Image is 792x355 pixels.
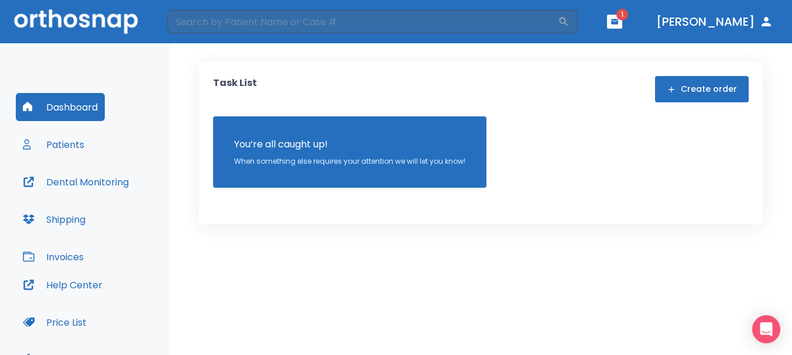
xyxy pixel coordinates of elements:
button: Dental Monitoring [16,168,136,196]
button: [PERSON_NAME] [652,11,778,32]
button: Help Center [16,271,109,299]
span: 1 [616,9,628,20]
button: Dashboard [16,93,105,121]
button: Price List [16,308,94,336]
img: Orthosnap [14,9,138,33]
button: Create order [655,76,749,102]
input: Search by Patient Name or Case # [167,10,558,33]
p: Task List [213,76,257,102]
div: Open Intercom Messenger [752,315,780,343]
button: Patients [16,130,91,158]
p: When something else requires your attention we will let you know! [234,156,465,167]
button: Shipping [16,205,92,233]
button: Invoices [16,243,91,271]
p: You’re all caught up! [234,137,465,151]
